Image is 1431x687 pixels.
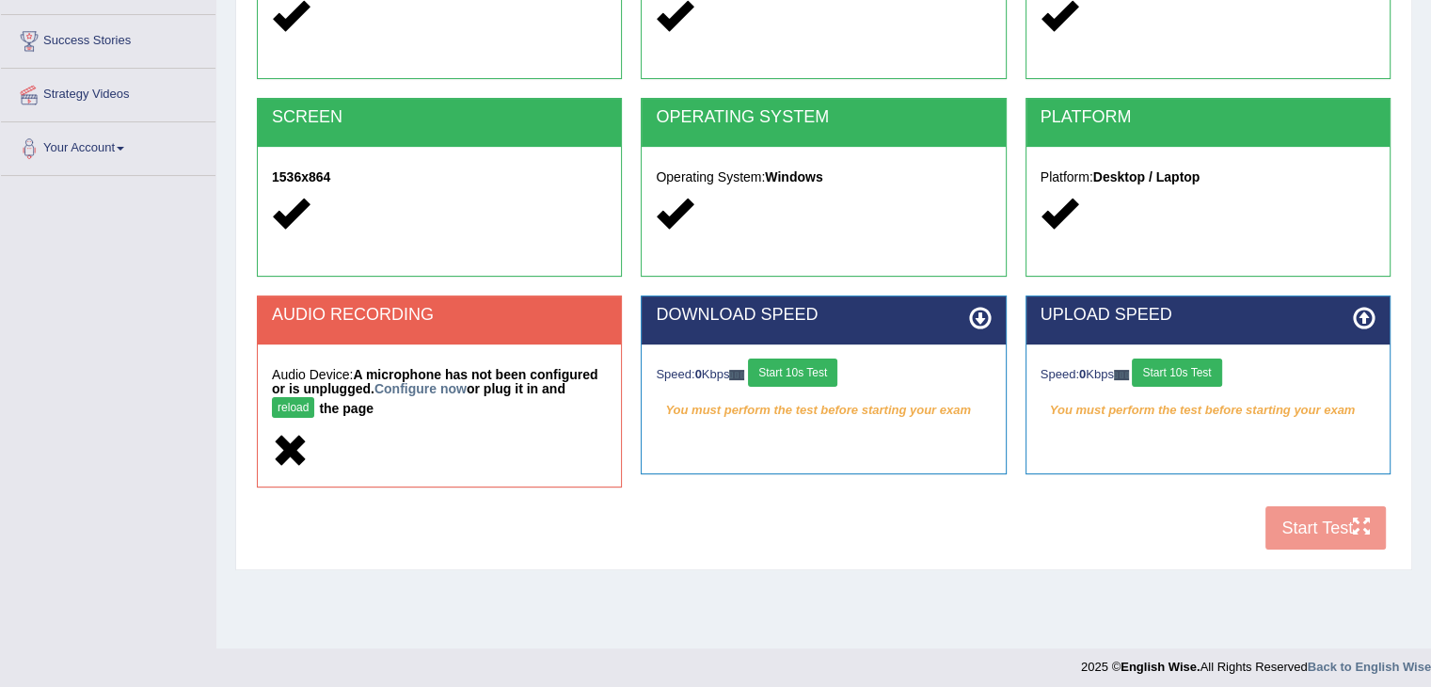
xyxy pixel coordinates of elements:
[272,108,607,127] h2: SCREEN
[1114,370,1129,380] img: ajax-loader-fb-connection.gif
[1093,169,1200,184] strong: Desktop / Laptop
[656,170,991,184] h5: Operating System:
[1041,108,1375,127] h2: PLATFORM
[656,108,991,127] h2: OPERATING SYSTEM
[656,396,991,424] em: You must perform the test before starting your exam
[695,367,702,381] strong: 0
[1,122,215,169] a: Your Account
[1,15,215,62] a: Success Stories
[748,359,837,387] button: Start 10s Test
[1041,396,1375,424] em: You must perform the test before starting your exam
[1041,306,1375,325] h2: UPLOAD SPEED
[656,306,991,325] h2: DOWNLOAD SPEED
[1121,660,1200,674] strong: English Wise.
[1041,170,1375,184] h5: Platform:
[1132,359,1221,387] button: Start 10s Test
[272,306,607,325] h2: AUDIO RECORDING
[1041,359,1375,391] div: Speed: Kbps
[656,359,991,391] div: Speed: Kbps
[1081,648,1431,676] div: 2025 © All Rights Reserved
[1,69,215,116] a: Strategy Videos
[272,368,607,423] h5: Audio Device:
[729,370,744,380] img: ajax-loader-fb-connection.gif
[272,397,314,418] button: reload
[272,169,330,184] strong: 1536x864
[374,381,467,396] a: Configure now
[1079,367,1086,381] strong: 0
[272,367,597,416] strong: A microphone has not been configured or is unplugged. or plug it in and the page
[765,169,822,184] strong: Windows
[1308,660,1431,674] a: Back to English Wise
